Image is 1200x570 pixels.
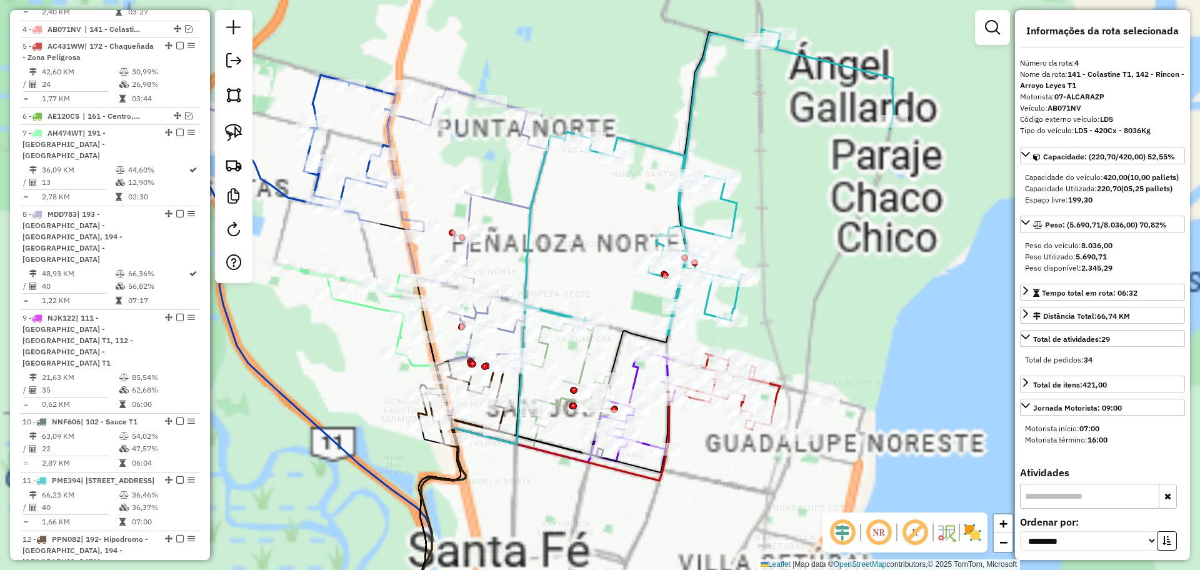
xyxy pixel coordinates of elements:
div: Atividade não roteirizada - BORNISEN NAHUEL ALEJANDRO [723,382,754,394]
img: Selecionar atividades - polígono [225,86,242,104]
td: 13 [41,176,115,189]
td: 66,36% [127,267,188,280]
td: / [22,442,29,455]
span: | 172 - Chaqueñada - Zona Peligrosa [22,41,154,62]
em: Opções [187,535,195,542]
em: Alterar sequência das rotas [165,42,172,49]
td: 42,60 KM [41,66,119,78]
td: 03:44 [131,92,194,105]
strong: 16:00 [1087,435,1107,444]
span: PME394 [52,476,81,485]
i: Tempo total em rota [119,95,126,102]
div: Atividade não roteirizada - PLANES GONZALO [669,356,701,368]
td: 0,62 KM [41,398,119,411]
em: Finalizar rota [176,417,184,425]
i: % de utilização do peso [119,68,129,76]
span: AC431WW [47,41,84,51]
a: Total de itens:421,00 [1020,376,1185,392]
em: Alterar sequência das rotas [165,535,172,542]
span: Exibir rótulo [900,517,930,547]
td: 03:27 [127,6,188,18]
td: = [22,6,29,18]
i: % de utilização da cubagem [119,81,129,88]
td: / [22,501,29,514]
i: % de utilização da cubagem [119,445,129,452]
span: 11 - [22,476,154,485]
div: Atividade não roteirizada - MIGUEL GIGLIOTTI Y CIA.S.R.L. [391,230,422,242]
i: Distância Total [29,166,37,174]
td: = [22,457,29,469]
strong: LD5 [1100,114,1113,124]
td: = [22,92,29,105]
strong: 220,70 [1097,184,1121,193]
span: Peso: (5.690,71/8.036,00) 70,82% [1045,220,1167,229]
em: Finalizar rota [176,129,184,136]
i: % de utilização da cubagem [119,504,129,511]
div: Peso Utilizado: [1025,251,1180,262]
div: Veículo: [1020,102,1185,114]
td: 36,09 KM [41,164,115,176]
em: Opções [187,417,195,425]
strong: 07:00 [1079,424,1099,433]
span: | 111 - [GEOGRAPHIC_DATA] - [GEOGRAPHIC_DATA] T1, 112 - [GEOGRAPHIC_DATA] - [GEOGRAPHIC_DATA] T1 [22,313,133,367]
span: 6 - [22,111,79,121]
td: 2,87 KM [41,457,119,469]
td: 66,23 KM [41,489,119,501]
div: Nome da rota: [1020,69,1185,91]
strong: 07-ALCARAZP [1054,92,1104,101]
td: 48,93 KM [41,267,115,280]
i: % de utilização do peso [119,432,129,440]
td: 36,37% [131,501,194,514]
td: 1,77 KM [41,92,119,105]
div: Total de itens: [1033,379,1107,391]
td: 54,02% [131,430,194,442]
em: Alterar sequência das rotas [174,25,181,32]
label: Ordenar por: [1020,514,1185,529]
span: 141 - Colastine T1, 142 - Rincon - Arroyo Leyes T1 [84,24,142,35]
strong: 5.690,71 [1076,252,1107,261]
td: 85,54% [131,371,194,384]
i: Rota otimizada [189,166,197,174]
td: 44,60% [127,164,188,176]
em: Alterar sequência das rotas [165,417,172,425]
td: 36,46% [131,489,194,501]
td: 47,57% [131,442,194,455]
div: Motorista término: [1025,434,1180,446]
strong: LD5 - 420Cx - 8036Kg [1074,126,1151,135]
img: Fluxo de ruas [936,522,956,542]
i: Tempo total em rota [119,401,126,408]
a: Exportar sessão [221,48,246,76]
span: Peso do veículo: [1025,241,1112,250]
i: Total de Atividades [29,504,37,511]
span: Total de atividades: [1033,334,1110,344]
div: Map data © contributors,© 2025 TomTom, Microsoft [757,559,1020,570]
i: % de utilização da cubagem [119,386,129,394]
i: % de utilização da cubagem [116,282,125,290]
a: Distância Total:66,74 KM [1020,307,1185,324]
i: Distância Total [29,68,37,76]
div: Peso disponível: [1025,262,1180,274]
i: Total de Atividades [29,179,37,186]
span: 10 - [22,417,137,426]
td: 2,78 KM [41,191,115,203]
td: / [22,176,29,189]
i: Tempo total em rota [116,297,122,304]
span: | [STREET_ADDRESS] [81,476,154,485]
td: 02:30 [127,191,188,203]
span: 7 - [22,128,106,160]
em: Opções [187,314,195,321]
span: 161 - Centro, 162 - Puerto [82,111,140,122]
td: 56,82% [127,280,188,292]
td: 30,99% [131,66,194,78]
strong: (10,00 pallets) [1127,172,1179,182]
button: Ordem crescente [1157,531,1177,551]
div: Peso: (5.690,71/8.036,00) 70,82% [1020,235,1185,279]
td: 35 [41,384,119,396]
td: / [22,384,29,396]
em: Opções [187,210,195,217]
em: Visualizar rota [185,25,192,32]
i: % de utilização do peso [119,491,129,499]
td: 24 [41,78,119,91]
strong: 34 [1084,355,1092,364]
span: | 102 - Sauce T1 [81,417,137,426]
